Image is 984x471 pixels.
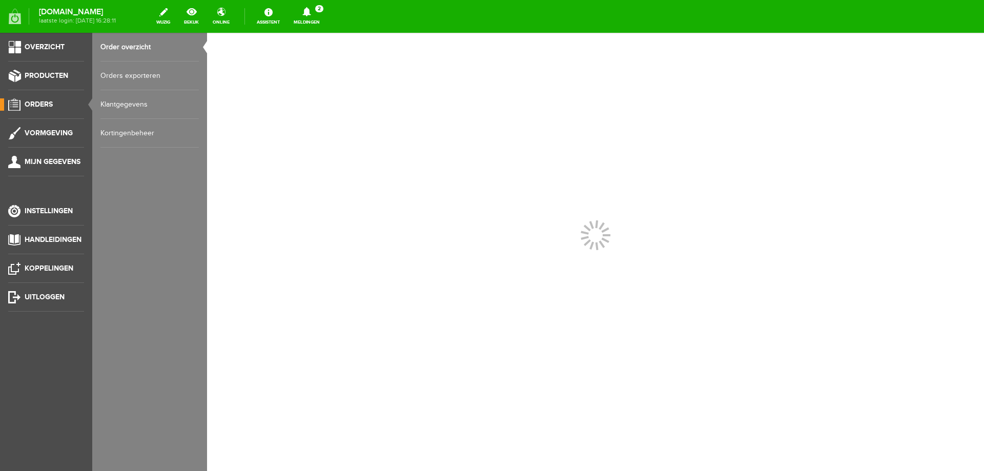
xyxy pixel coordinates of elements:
a: Order overzicht [100,33,199,62]
span: Producten [25,71,68,80]
a: Orders exporteren [100,62,199,90]
span: Vormgeving [25,129,73,137]
span: 2 [315,5,323,12]
span: Handleidingen [25,235,81,244]
span: Koppelingen [25,264,73,273]
span: Overzicht [25,43,65,51]
a: Assistent [251,5,286,28]
a: online [207,5,236,28]
span: Orders [25,100,53,109]
a: Kortingenbeheer [100,119,199,148]
span: Instellingen [25,207,73,215]
strong: [DOMAIN_NAME] [39,9,116,15]
span: Uitloggen [25,293,65,301]
a: Klantgegevens [100,90,199,119]
span: Mijn gegevens [25,157,80,166]
a: Meldingen2 [288,5,326,28]
span: laatste login: [DATE] 16:28:11 [39,18,116,24]
a: bekijk [178,5,205,28]
a: wijzig [150,5,176,28]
